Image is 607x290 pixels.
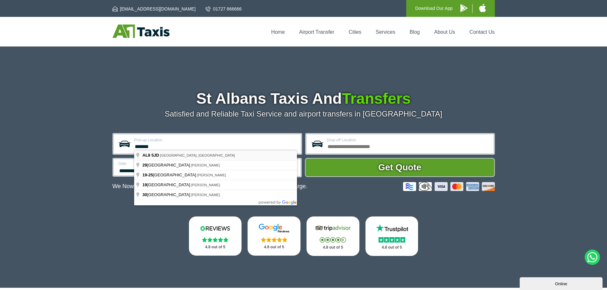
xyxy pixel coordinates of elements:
[415,4,453,12] p: Download Our App
[314,244,352,251] p: 4.8 out of 5
[196,223,234,233] img: Reviews.io
[202,237,228,242] img: Stars
[469,29,495,35] a: Contact Us
[520,276,604,290] iframe: chat widget
[409,29,420,35] a: Blog
[376,29,395,35] a: Services
[112,183,307,190] p: We Now Accept Card & Contactless Payment In
[206,6,242,12] a: 01727 866666
[142,173,153,177] span: 19-25
[112,6,196,12] a: [EMAIL_ADDRESS][DOMAIN_NAME]
[271,29,285,35] a: Home
[142,182,147,187] span: 19
[142,163,191,167] span: [GEOGRAPHIC_DATA]
[314,223,352,233] img: Tripadvisor
[365,216,418,256] a: Trustpilot Stars 4.8 out of 5
[112,110,495,118] p: Satisfied and Reliable Taxi Service and airport transfers in [GEOGRAPHIC_DATA]
[403,182,495,191] img: Credit And Debit Cards
[119,162,200,166] label: Date
[142,153,159,158] span: AL9 5JD
[479,4,486,12] img: A1 Taxis iPhone App
[191,193,220,197] span: [PERSON_NAME]
[142,163,147,167] span: 29
[342,90,411,107] span: Transfers
[261,237,287,242] img: Stars
[255,243,293,251] p: 4.8 out of 5
[142,192,147,197] span: 30
[191,163,220,167] span: [PERSON_NAME]
[320,237,346,243] img: Stars
[142,182,191,187] span: [GEOGRAPHIC_DATA]
[142,192,191,197] span: [GEOGRAPHIC_DATA]
[112,25,170,38] img: A1 Taxis St Albans LTD
[142,173,197,177] span: [GEOGRAPHIC_DATA]
[373,223,411,233] img: Trustpilot
[305,158,495,177] button: Get Quote
[191,183,220,187] span: [PERSON_NAME]
[248,216,300,256] a: Google Stars 4.8 out of 5
[434,29,455,35] a: About Us
[255,223,293,233] img: Google
[134,138,297,142] label: Pick-up Location
[112,91,495,106] h1: St Albans Taxis And
[196,243,235,251] p: 4.8 out of 5
[379,237,405,243] img: Stars
[349,29,361,35] a: Cities
[372,244,411,251] p: 4.8 out of 5
[160,153,235,157] span: [GEOGRAPHIC_DATA], [GEOGRAPHIC_DATA]
[189,216,242,256] a: Reviews.io Stars 4.8 out of 5
[197,173,226,177] span: [PERSON_NAME]
[307,216,359,256] a: Tripadvisor Stars 4.8 out of 5
[327,138,490,142] label: Drop-off Location
[299,29,334,35] a: Airport Transfer
[460,4,467,12] img: A1 Taxis Android App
